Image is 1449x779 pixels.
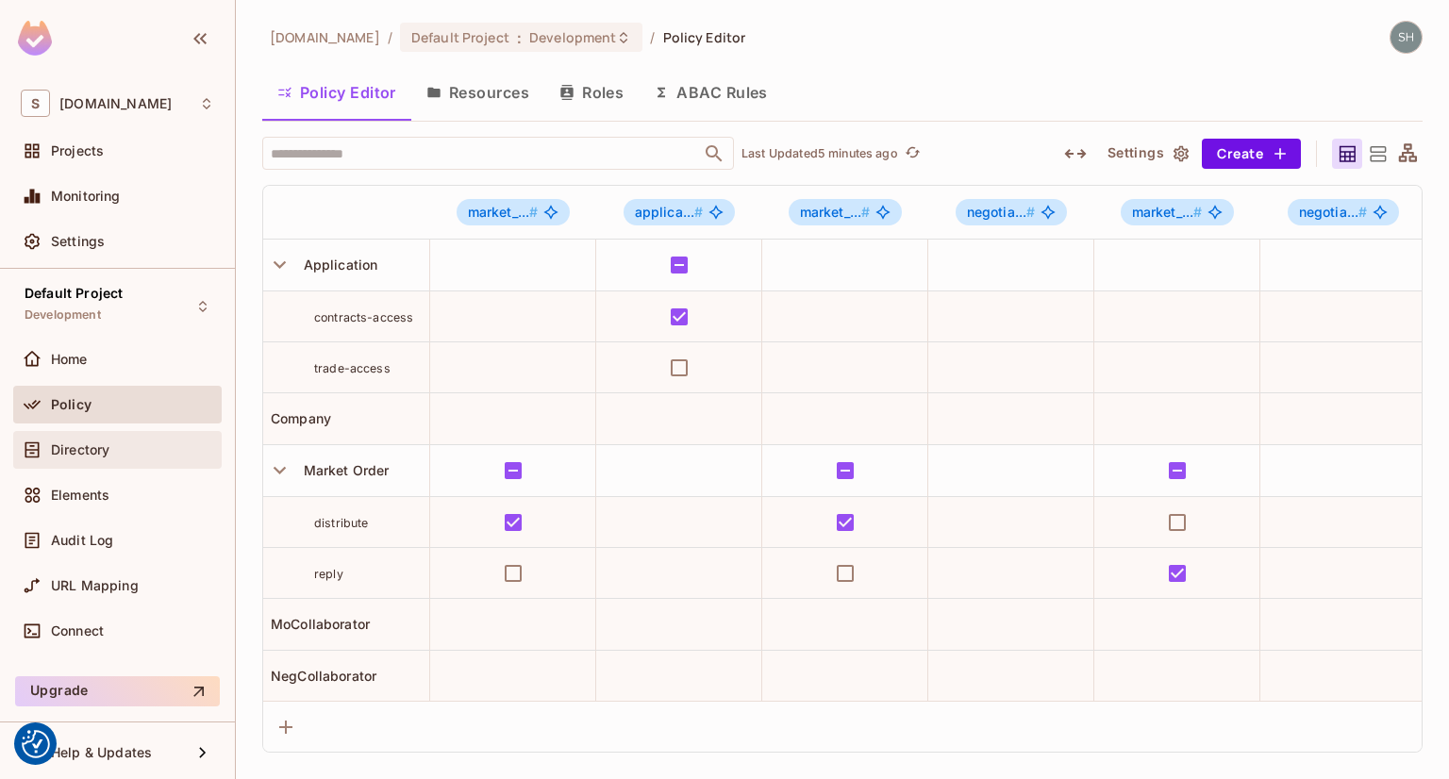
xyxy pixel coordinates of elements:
[314,361,391,375] span: trade-access
[650,28,655,46] li: /
[25,286,123,301] span: Default Project
[956,199,1068,225] span: negotiation#creator
[51,488,109,503] span: Elements
[411,69,544,116] button: Resources
[263,668,376,684] span: NegCollaborator
[411,28,509,46] span: Default Project
[59,96,172,111] span: Workspace: sea.live
[529,28,616,46] span: Development
[51,189,121,204] span: Monitoring
[51,623,104,638] span: Connect
[270,28,380,46] span: the active workspace
[624,199,736,225] span: application#Contracts
[51,397,92,412] span: Policy
[789,199,903,225] span: market_order#creator
[388,28,392,46] li: /
[1026,204,1035,220] span: #
[516,30,523,45] span: :
[1132,204,1203,220] span: market_...
[262,69,411,116] button: Policy Editor
[22,730,50,758] img: Revisit consent button
[51,234,105,249] span: Settings
[21,90,50,117] span: S
[800,204,871,220] span: market_...
[1299,204,1368,220] span: negotia...
[22,730,50,758] button: Consent Preferences
[51,352,88,367] span: Home
[468,204,539,220] span: market_...
[529,204,538,220] span: #
[314,516,369,530] span: distribute
[296,257,378,273] span: Application
[635,204,704,220] span: applica...
[544,69,639,116] button: Roles
[1121,199,1235,225] span: market_order#invitee
[639,69,783,116] button: ABAC Rules
[701,141,727,167] button: Open
[457,199,571,225] span: market_order#coCollaborator
[314,310,413,324] span: contracts-access
[905,144,921,163] span: refresh
[263,410,331,426] span: Company
[1202,139,1301,169] button: Create
[51,578,139,593] span: URL Mapping
[1100,139,1194,169] button: Settings
[51,442,109,457] span: Directory
[18,21,52,56] img: SReyMgAAAABJRU5ErkJggg==
[1358,204,1367,220] span: #
[898,142,924,165] span: Click to refresh data
[1391,22,1422,53] img: shyamalan.chemmery@testshipping.com
[15,676,220,706] button: Upgrade
[1288,199,1400,225] span: negotiation#invitee
[902,142,924,165] button: refresh
[263,616,370,632] span: MoCollaborator
[51,745,152,760] span: Help & Updates
[314,567,343,581] span: reply
[25,307,101,323] span: Development
[694,204,703,220] span: #
[741,146,898,161] p: Last Updated 5 minutes ago
[51,143,104,158] span: Projects
[1193,204,1202,220] span: #
[967,204,1036,220] span: negotia...
[861,204,870,220] span: #
[663,28,746,46] span: Policy Editor
[51,533,113,548] span: Audit Log
[296,462,390,478] span: Market Order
